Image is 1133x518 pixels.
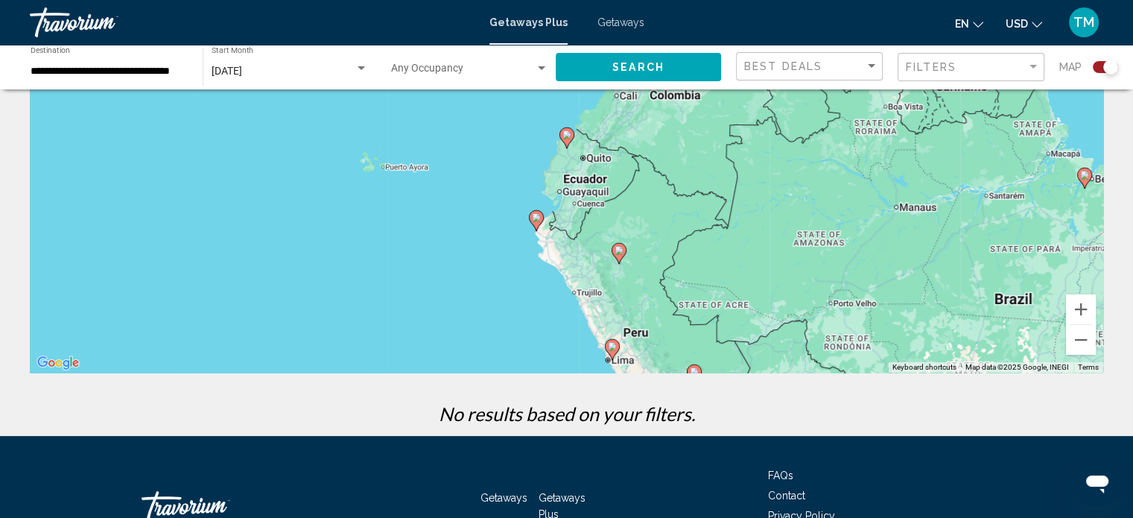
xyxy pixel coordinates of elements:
button: Search [556,53,721,80]
span: Search [612,62,664,74]
a: Open this area in Google Maps (opens a new window) [34,353,83,373]
a: Getaways Plus [489,16,568,28]
img: Google [34,353,83,373]
iframe: Button to launch messaging window [1073,458,1121,506]
span: en [955,18,969,30]
span: Map data ©2025 Google, INEGI [965,363,1069,371]
span: Map [1059,57,1082,78]
span: TM [1073,15,1094,30]
a: Getaways [597,16,644,28]
button: Change language [955,13,983,34]
span: Filters [906,61,956,73]
button: Filter [898,52,1044,83]
a: Getaways [480,492,527,504]
span: USD [1006,18,1028,30]
a: FAQs [768,470,793,481]
span: Best Deals [744,60,822,72]
a: Travorium [30,7,475,37]
button: Zoom in [1066,294,1096,324]
button: Keyboard shortcuts [892,362,956,373]
button: Zoom out [1066,325,1096,355]
a: Contact [768,490,805,502]
button: Change currency [1006,13,1042,34]
mat-select: Sort by [744,60,878,73]
p: No results based on your filters. [22,402,1111,425]
a: Terms (opens in new tab) [1078,363,1099,371]
button: User Menu [1064,7,1103,38]
span: [DATE] [212,65,242,77]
